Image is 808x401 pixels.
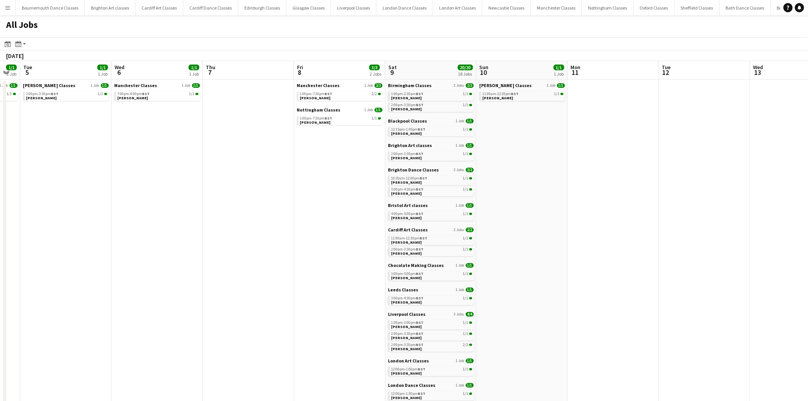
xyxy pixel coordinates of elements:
[85,0,136,15] button: Brighton Art classes
[634,0,675,15] button: Oxford Classes
[377,0,433,15] button: London Dance Classes
[183,0,238,15] button: Cardiff Dance Classes
[433,0,482,15] button: London Art Classes
[331,0,377,15] button: Liverpool Classes
[238,0,286,15] button: Edinburgh Classes
[16,0,85,15] button: Bournemouth Dance Classes
[286,0,331,15] button: Glasgow Classes
[720,0,771,15] button: Bath Dance Classes
[675,0,720,15] button: Sheffield Classes
[136,0,183,15] button: Cardiff Art Classes
[482,0,531,15] button: Newcastle Classes
[6,52,24,60] div: [DATE]
[582,0,634,15] button: Nottingham Classes
[531,0,582,15] button: Manchester Classes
